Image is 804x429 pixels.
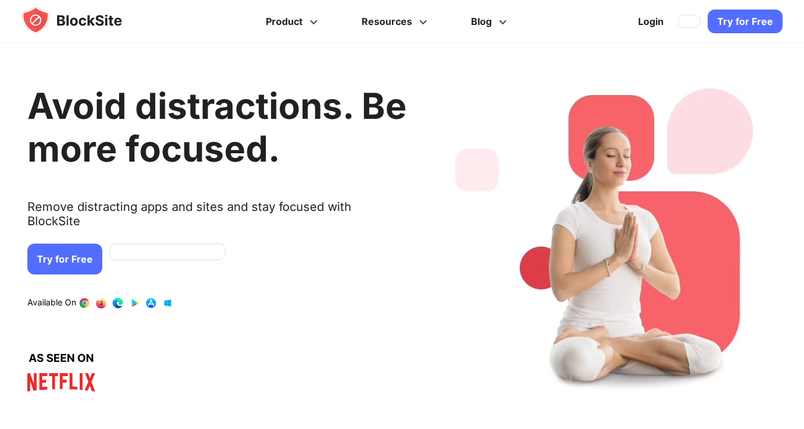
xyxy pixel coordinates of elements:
[27,84,407,170] h1: Avoid distractions. Be more focused.
[21,6,145,34] img: blocksite-icon.5d769676.svg
[27,200,407,238] text: Remove distracting apps and sites and stay focused with BlockSite
[27,297,76,309] text: Available On
[631,7,671,36] a: Login
[708,10,783,33] a: Try for Free
[27,244,102,275] a: Try for Free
